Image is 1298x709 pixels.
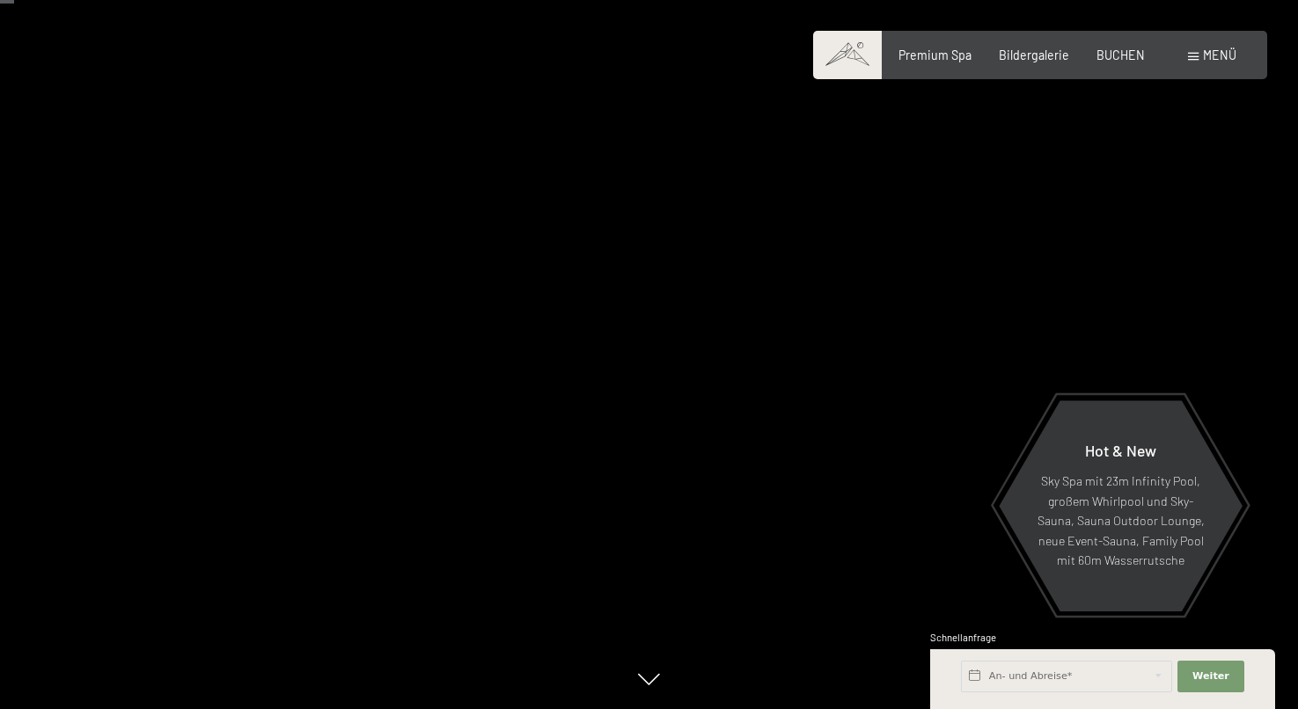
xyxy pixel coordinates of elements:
button: Weiter [1177,661,1244,692]
a: Bildergalerie [999,48,1069,62]
a: Premium Spa [898,48,972,62]
p: Sky Spa mit 23m Infinity Pool, großem Whirlpool und Sky-Sauna, Sauna Outdoor Lounge, neue Event-S... [1037,471,1205,571]
a: Hot & New Sky Spa mit 23m Infinity Pool, großem Whirlpool und Sky-Sauna, Sauna Outdoor Lounge, ne... [998,399,1243,612]
span: Weiter [1192,669,1229,683]
span: Menü [1203,48,1236,62]
a: BUCHEN [1096,48,1145,62]
span: Schnellanfrage [930,632,996,643]
span: Hot & New [1085,441,1156,460]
